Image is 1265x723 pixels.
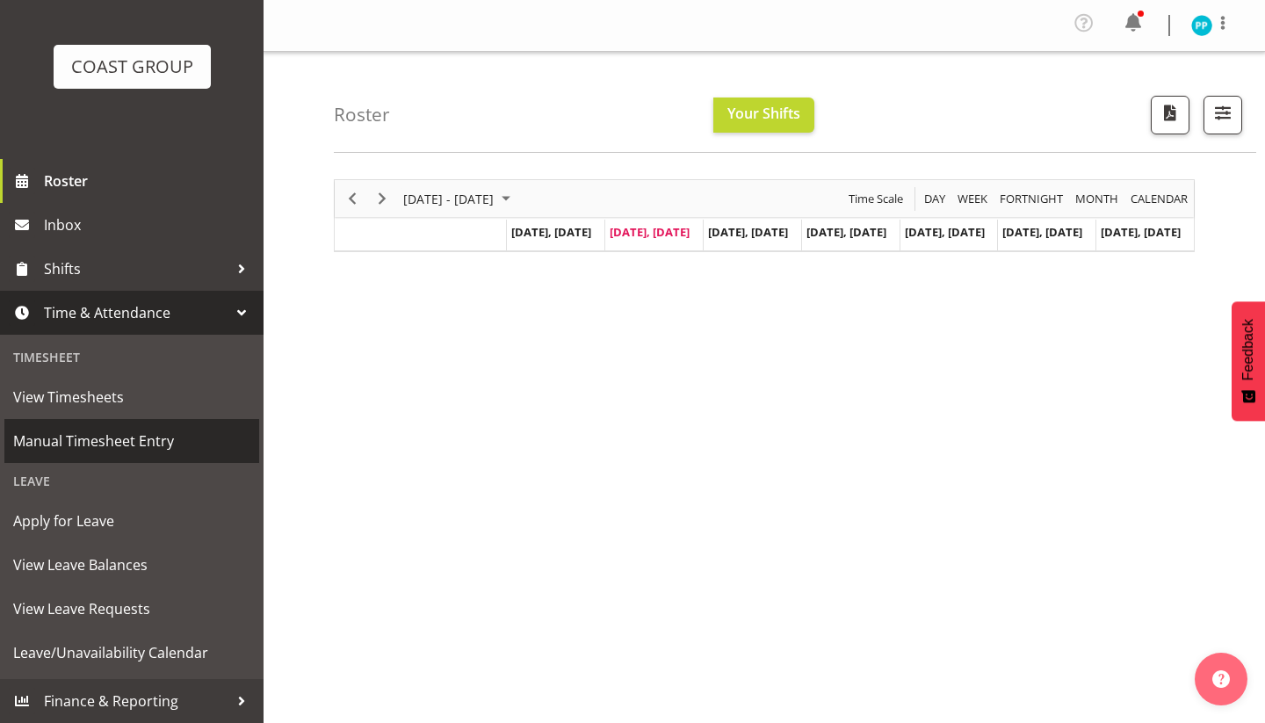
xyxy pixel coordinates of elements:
span: [DATE], [DATE] [1101,224,1181,240]
span: View Leave Balances [13,552,250,578]
div: Timesheet [4,339,259,375]
span: Leave/Unavailability Calendar [13,640,250,666]
button: Download a PDF of the roster according to the set date range. [1151,96,1189,134]
button: Time Scale [846,188,907,210]
button: Month [1128,188,1191,210]
div: COAST GROUP [71,54,193,80]
span: Time & Attendance [44,300,228,326]
button: September 01 - 07, 2025 [401,188,518,210]
span: Roster [44,168,255,194]
button: Timeline Week [955,188,991,210]
img: help-xxl-2.png [1212,670,1230,688]
span: View Timesheets [13,384,250,410]
span: Finance & Reporting [44,688,228,714]
a: View Leave Requests [4,587,259,631]
span: Your Shifts [727,104,800,123]
span: [DATE], [DATE] [806,224,886,240]
div: Previous [337,180,367,217]
span: [DATE] - [DATE] [401,188,495,210]
span: Fortnight [998,188,1065,210]
span: Manual Timesheet Entry [13,428,250,454]
button: Filter Shifts [1204,96,1242,134]
img: panuwitch-pongsanusorn8681.jpg [1191,15,1212,36]
span: calendar [1129,188,1189,210]
span: Day [922,188,947,210]
span: [DATE], [DATE] [708,224,788,240]
span: Feedback [1240,319,1256,380]
span: Inbox [44,212,255,238]
a: Leave/Unavailability Calendar [4,631,259,675]
button: Your Shifts [713,98,814,133]
div: Timeline Week of September 2, 2025 [334,179,1195,252]
span: Month [1073,188,1120,210]
button: Timeline Day [922,188,949,210]
span: [DATE], [DATE] [905,224,985,240]
a: View Timesheets [4,375,259,419]
span: Apply for Leave [13,508,250,534]
span: Shifts [44,256,228,282]
button: Fortnight [997,188,1066,210]
a: Manual Timesheet Entry [4,419,259,463]
button: Previous [341,188,365,210]
span: View Leave Requests [13,596,250,622]
button: Next [371,188,394,210]
span: [DATE], [DATE] [1002,224,1082,240]
div: Leave [4,463,259,499]
span: [DATE], [DATE] [511,224,591,240]
h4: Roster [334,105,390,125]
span: Time Scale [847,188,905,210]
a: Apply for Leave [4,499,259,543]
button: Feedback - Show survey [1232,301,1265,421]
div: Next [367,180,397,217]
a: View Leave Balances [4,543,259,587]
span: Week [956,188,989,210]
button: Timeline Month [1073,188,1122,210]
span: [DATE], [DATE] [610,224,690,240]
